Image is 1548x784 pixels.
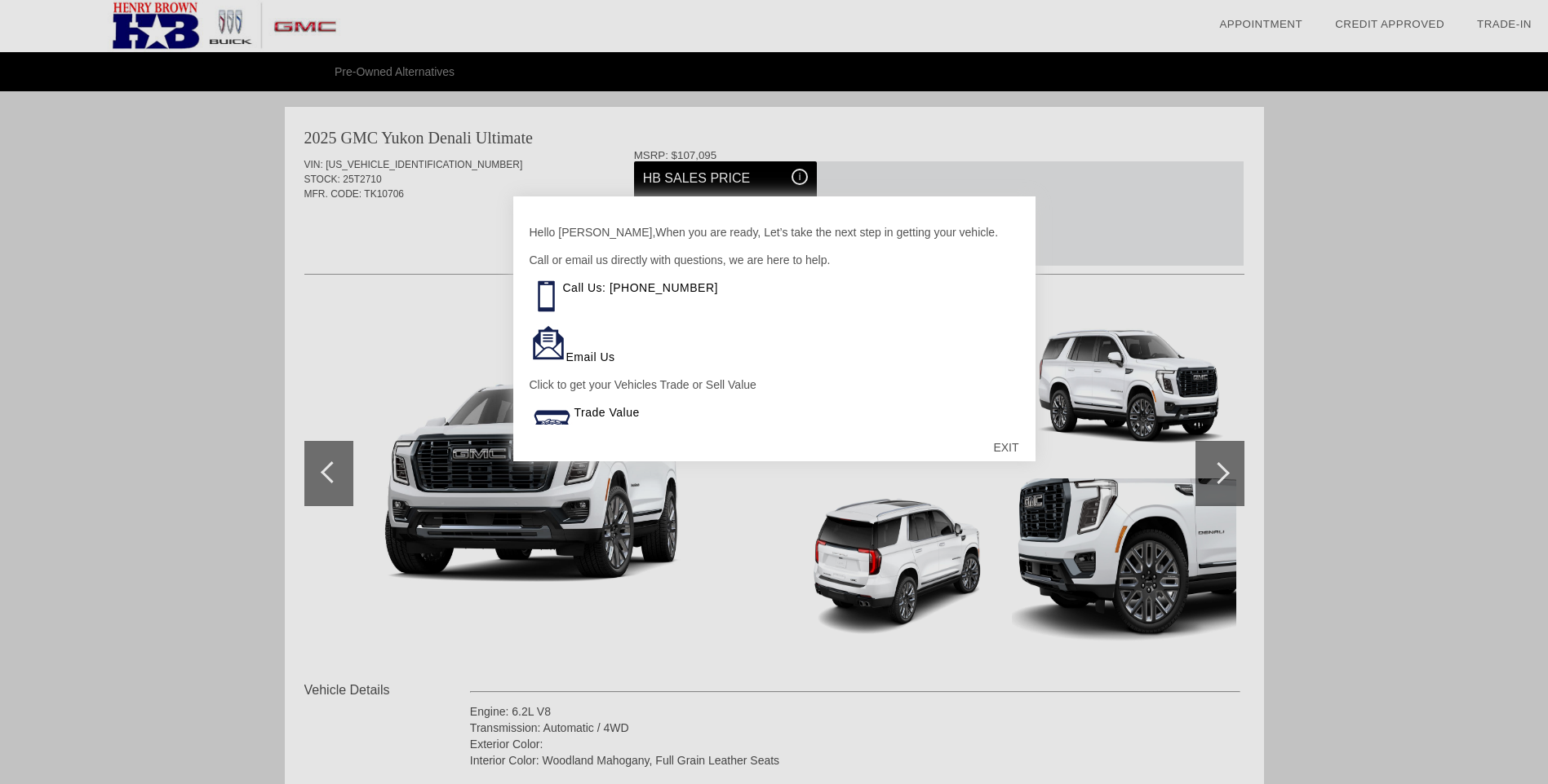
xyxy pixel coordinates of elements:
[566,350,615,363] a: Email Us
[530,377,1019,393] p: Click to get your Vehicles Trade or Sell Value
[530,252,1019,268] p: Call or email us directly with questions, we are here to help.
[563,281,718,294] a: Call Us: [PHONE_NUMBER]
[574,406,640,419] a: Trade Value
[1335,18,1444,30] a: Credit Approved
[530,324,566,361] img: Email Icon
[530,224,1019,240] p: Hello [PERSON_NAME],When you are ready, Let’s take the next step in getting your vehicle.
[1219,18,1302,30] a: Appointment
[1477,18,1532,30] a: Trade-In
[977,423,1035,472] div: EXIT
